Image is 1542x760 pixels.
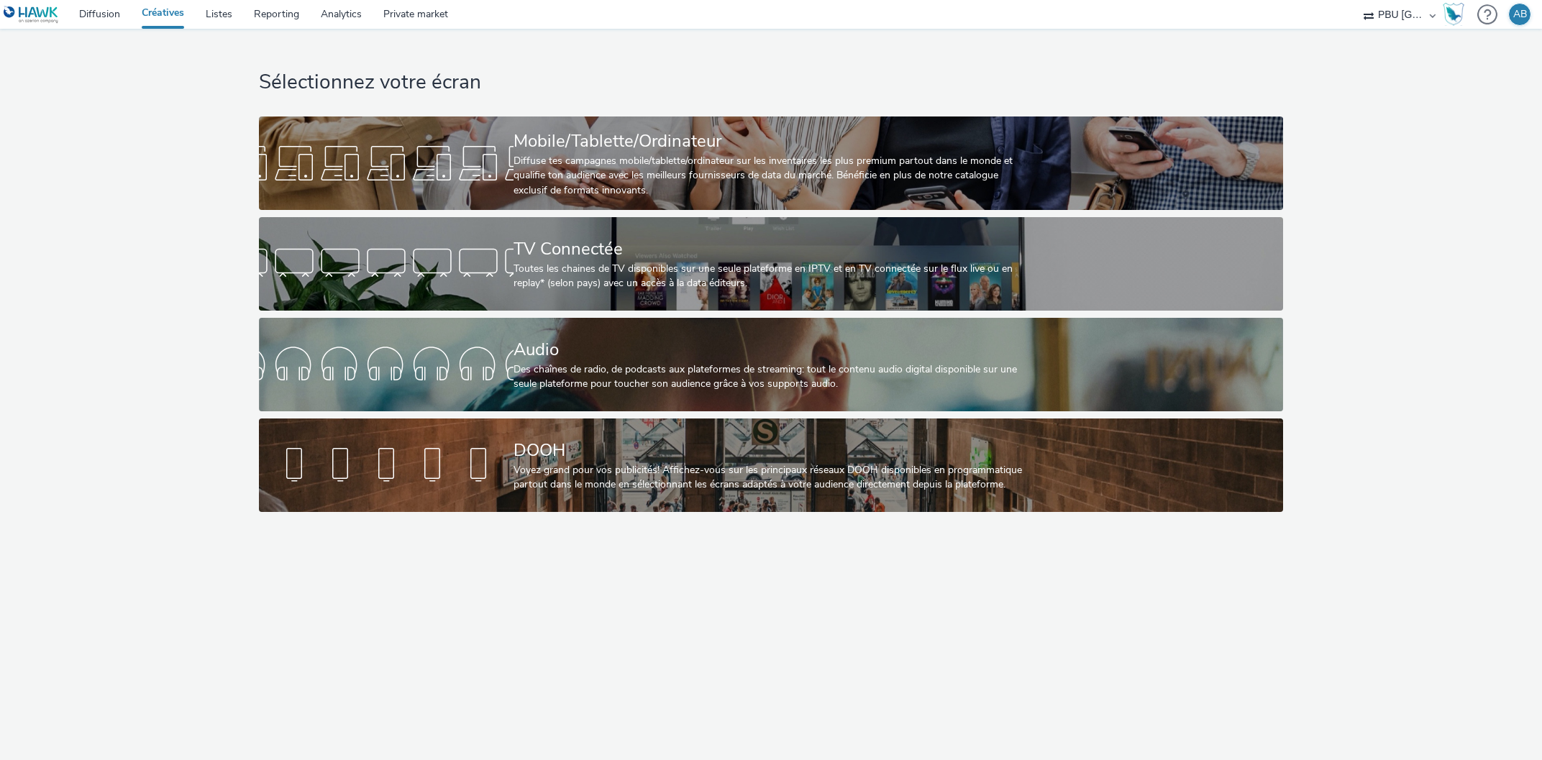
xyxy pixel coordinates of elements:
div: Des chaînes de radio, de podcasts aux plateformes de streaming: tout le contenu audio digital dis... [514,362,1023,392]
div: DOOH [514,438,1023,463]
div: Voyez grand pour vos publicités! Affichez-vous sur les principaux réseaux DOOH disponibles en pro... [514,463,1023,493]
div: AB [1513,4,1527,25]
div: Diffuse tes campagnes mobile/tablette/ordinateur sur les inventaires les plus premium partout dan... [514,154,1023,198]
img: undefined Logo [4,6,59,24]
a: AudioDes chaînes de radio, de podcasts aux plateformes de streaming: tout le contenu audio digita... [259,318,1284,411]
div: Toutes les chaines de TV disponibles sur une seule plateforme en IPTV et en TV connectée sur le f... [514,262,1023,291]
div: TV Connectée [514,237,1023,262]
a: DOOHVoyez grand pour vos publicités! Affichez-vous sur les principaux réseaux DOOH disponibles en... [259,418,1284,512]
h1: Sélectionnez votre écran [259,69,1284,96]
a: Hawk Academy [1443,3,1470,26]
div: Audio [514,337,1023,362]
div: Mobile/Tablette/Ordinateur [514,129,1023,154]
a: TV ConnectéeToutes les chaines de TV disponibles sur une seule plateforme en IPTV et en TV connec... [259,217,1284,311]
a: Mobile/Tablette/OrdinateurDiffuse tes campagnes mobile/tablette/ordinateur sur les inventaires le... [259,116,1284,210]
img: Hawk Academy [1443,3,1464,26]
